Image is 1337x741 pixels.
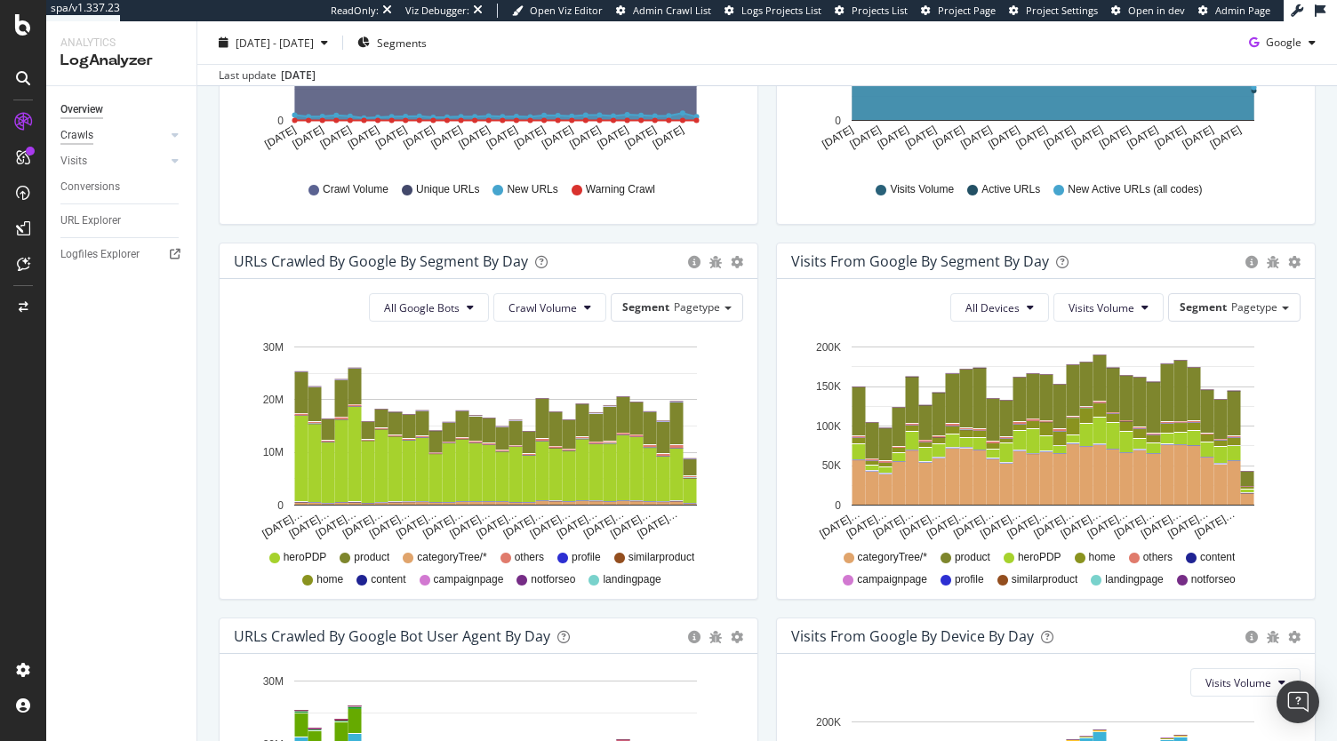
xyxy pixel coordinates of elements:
[709,631,722,643] div: bug
[263,675,284,688] text: 30M
[1069,123,1105,151] text: [DATE]
[628,550,695,565] span: similarproduct
[791,627,1034,645] div: Visits From Google By Device By Day
[586,182,655,197] span: Warning Crawl
[848,123,884,151] text: [DATE]
[416,182,479,197] span: Unique URLs
[1277,681,1319,723] div: Open Intercom Messenger
[816,380,841,393] text: 150K
[791,336,1294,542] div: A chart.
[236,35,314,50] span: [DATE] - [DATE]
[688,631,701,643] div: circle-info
[263,341,284,354] text: 30M
[1097,123,1133,151] text: [DATE]
[876,123,911,151] text: [DATE]
[725,4,821,18] a: Logs Projects List
[731,631,743,643] div: gear
[958,123,994,151] text: [DATE]
[835,4,908,18] a: Projects List
[1128,4,1185,17] span: Open in dev
[331,4,379,18] div: ReadOnly:
[741,4,821,17] span: Logs Projects List
[1231,299,1277,315] span: Pagetype
[373,123,409,151] text: [DATE]
[60,211,184,230] a: URL Explorer
[1180,299,1227,315] span: Segment
[281,68,316,84] div: [DATE]
[835,499,841,512] text: 0
[1105,572,1163,587] span: landingpage
[457,123,492,151] text: [DATE]
[277,115,284,127] text: 0
[791,252,1049,270] div: Visits from Google By Segment By Day
[622,299,669,315] span: Segment
[816,420,841,433] text: 100K
[572,550,601,565] span: profile
[60,51,182,71] div: LogAnalyzer
[1026,4,1098,17] span: Project Settings
[60,100,103,119] div: Overview
[530,4,603,17] span: Open Viz Editor
[316,572,343,587] span: home
[428,123,464,151] text: [DATE]
[955,550,990,565] span: product
[688,256,701,268] div: circle-info
[1069,300,1134,315] span: Visits Volume
[1198,4,1270,18] a: Admin Page
[1152,123,1188,151] text: [DATE]
[263,394,284,406] text: 20M
[434,572,504,587] span: campaignpage
[835,115,841,127] text: 0
[369,293,489,322] button: All Google Bots
[60,178,184,196] a: Conversions
[820,123,855,151] text: [DATE]
[60,245,184,264] a: Logfiles Explorer
[1053,293,1164,322] button: Visits Volume
[384,300,460,315] span: All Google Bots
[60,36,182,51] div: Analytics
[1068,182,1202,197] span: New Active URLs (all codes)
[674,299,720,315] span: Pagetype
[512,4,603,18] a: Open Viz Editor
[1042,123,1077,151] text: [DATE]
[515,550,544,565] span: others
[858,550,927,565] span: categoryTree/*
[493,293,606,322] button: Crawl Volume
[950,293,1049,322] button: All Devices
[595,123,630,151] text: [DATE]
[277,499,284,512] text: 0
[1215,4,1270,17] span: Admin Page
[1245,256,1258,268] div: circle-info
[965,300,1020,315] span: All Devices
[377,35,427,50] span: Segments
[323,182,388,197] span: Crawl Volume
[1242,28,1323,57] button: Google
[219,68,316,84] div: Last update
[263,447,284,459] text: 10M
[401,123,436,151] text: [DATE]
[60,152,87,171] div: Visits
[955,572,984,587] span: profile
[731,256,743,268] div: gear
[857,572,927,587] span: campaignpage
[405,4,469,18] div: Viz Debugger:
[1288,631,1301,643] div: gear
[1288,256,1301,268] div: gear
[346,123,381,151] text: [DATE]
[531,572,575,587] span: notforseo
[1181,123,1216,151] text: [DATE]
[1009,4,1098,18] a: Project Settings
[903,123,939,151] text: [DATE]
[890,182,954,197] span: Visits Volume
[507,182,557,197] span: New URLs
[318,123,354,151] text: [DATE]
[981,182,1040,197] span: Active URLs
[60,211,121,230] div: URL Explorer
[1089,550,1116,565] span: home
[633,4,711,17] span: Admin Crawl List
[354,550,389,565] span: product
[1190,668,1301,697] button: Visits Volume
[234,336,737,542] svg: A chart.
[1111,4,1185,18] a: Open in dev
